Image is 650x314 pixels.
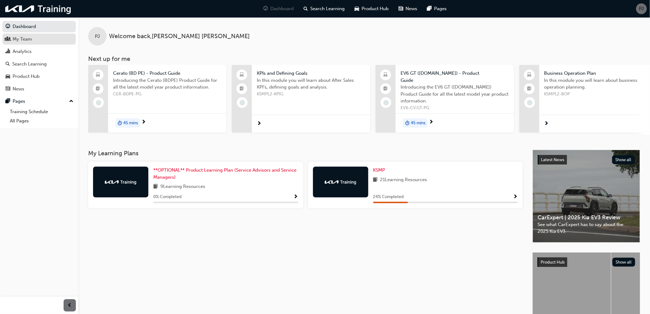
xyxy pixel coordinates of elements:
a: My Team [2,34,76,45]
a: Latest NewsShow all [538,155,635,165]
span: booktick-icon [384,85,388,93]
a: News [2,83,76,95]
span: 45 mins [123,120,138,127]
a: KSMP [373,167,388,174]
button: Pages [2,96,76,107]
span: KSMP [373,167,385,173]
span: book-icon [153,183,158,191]
span: next-icon [141,120,146,125]
span: duration-icon [405,119,409,127]
span: learningRecordVerb_NONE-icon [527,100,533,105]
span: Welcome back , [PERSON_NAME] [PERSON_NAME] [109,33,250,40]
span: CarExpert | 2025 Kia EV3 Review [538,214,635,221]
div: Analytics [13,48,32,55]
a: car-iconProduct Hub [350,2,394,15]
button: DashboardMy TeamAnalyticsSearch LearningProduct HubNews [2,20,76,96]
span: book-icon [373,176,378,184]
a: Latest NewsShow allCarExpert | 2025 Kia EV3 ReviewSee what CarExpert has to say about the 2025 Ki... [533,150,640,243]
button: Show all [613,258,636,267]
span: car-icon [354,5,359,13]
span: duration-icon [118,119,122,127]
a: Training Schedule [7,107,76,117]
span: CER-BDPE-PG [113,91,221,98]
span: laptop-icon [96,71,100,79]
a: pages-iconPages [422,2,452,15]
span: booktick-icon [240,85,244,93]
span: Show Progress [513,194,518,200]
span: **OPTIONAL** Product Learning Plan (Service Advisors and Service Managers) [153,167,296,180]
span: up-icon [69,97,73,105]
span: PJ [639,5,644,12]
span: Dashboard [270,5,294,12]
span: Latest News [541,157,565,162]
span: guage-icon [263,5,268,13]
span: 9 Learning Resources [160,183,205,191]
span: next-icon [544,121,549,127]
a: Product HubShow all [538,257,635,267]
span: car-icon [6,74,10,79]
a: **OPTIONAL** Product Learning Plan (Service Advisors and Service Managers) [153,167,298,181]
span: learningRecordVerb_NONE-icon [383,100,389,105]
a: Cerato (BD PE) - Product GuideIntroducing the Cerato (BDPE) Product Guide for all the latest mode... [88,65,226,133]
span: PJ [95,33,100,40]
span: 45 mins [411,120,425,127]
h3: My Learning Plans [88,150,523,157]
div: News [13,85,24,93]
span: 24 % Completed [373,193,404,201]
a: news-iconNews [394,2,422,15]
div: Search Learning [12,61,47,68]
h3: Next up for me [78,55,650,62]
span: KPIs and Defining Goals [257,70,365,77]
span: search-icon [303,5,308,13]
span: 0 % Completed [153,193,182,201]
a: Analytics [2,46,76,57]
span: prev-icon [68,302,72,309]
img: kia-training [3,2,74,15]
span: Product Hub [362,5,389,12]
span: Pages [434,5,447,12]
span: EV6 GT ([DOMAIN_NAME]) - Product Guide [401,70,509,84]
span: Search Learning [310,5,345,12]
span: pages-icon [427,5,432,13]
div: Product Hub [13,73,40,80]
a: Product Hub [2,71,76,82]
img: kia-training [104,179,138,185]
span: laptop-icon [527,71,532,79]
span: laptop-icon [384,71,388,79]
span: laptop-icon [240,71,244,79]
span: Introducing the EV6 GT ([DOMAIN_NAME]) Product Guide for all the latest model year product inform... [401,84,509,105]
span: Cerato (BD PE) - Product Guide [113,70,221,77]
span: booktick-icon [527,85,532,93]
a: guage-iconDashboard [258,2,299,15]
button: Show all [612,155,635,164]
div: Pages [13,98,25,105]
span: pages-icon [6,99,10,104]
span: search-icon [6,62,10,67]
button: Show Progress [294,193,298,201]
button: Show Progress [513,193,518,201]
span: Show Progress [294,194,298,200]
span: learningRecordVerb_NONE-icon [96,100,101,105]
a: All Pages [7,116,76,126]
span: See what CarExpert has to say about the 2025 Kia EV3. [538,221,635,235]
a: EV6 GT ([DOMAIN_NAME]) - Product GuideIntroducing the EV6 GT ([DOMAIN_NAME]) Product Guide for al... [376,65,514,133]
span: In this module you will learn about After Sales KPI's, defining goals and analysis. [257,77,365,91]
a: Search Learning [2,58,76,70]
span: guage-icon [6,24,10,30]
span: chart-icon [6,49,10,54]
span: people-icon [6,37,10,42]
span: learningRecordVerb_NONE-icon [240,100,245,105]
img: kia-training [324,179,358,185]
a: search-iconSearch Learning [299,2,350,15]
span: 21 Learning Resources [380,176,427,184]
span: EV6-CV.GT-PG [401,105,509,112]
span: booktick-icon [96,85,100,93]
span: news-icon [398,5,403,13]
span: Product Hub [541,260,565,265]
div: My Team [13,36,32,43]
span: news-icon [6,86,10,92]
span: Introducing the Cerato (BDPE) Product Guide for all the latest model year product information. [113,77,221,91]
span: News [405,5,417,12]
